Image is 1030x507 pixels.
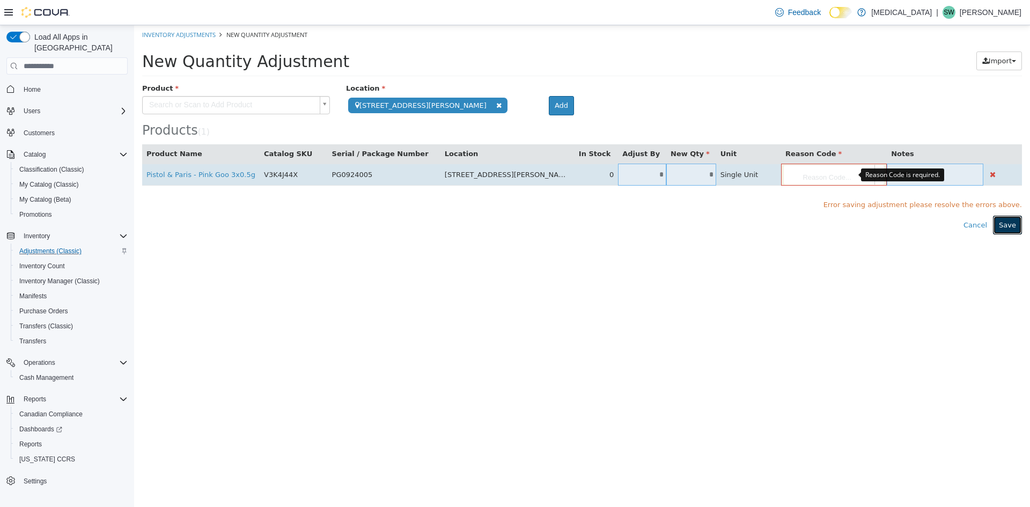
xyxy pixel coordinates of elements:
button: Catalog [2,147,132,162]
span: Customers [19,126,128,139]
button: Settings [2,473,132,489]
span: Feedback [788,7,821,18]
span: Catalog [19,148,128,161]
p: [MEDICAL_DATA] [871,6,932,19]
span: Manifests [15,290,128,303]
span: Reports [15,438,128,451]
span: Settings [19,474,128,488]
button: Promotions [11,207,132,222]
span: Operations [19,356,128,369]
button: Inventory [19,230,54,243]
td: V3K4J44X [126,138,194,160]
span: Washington CCRS [15,453,128,466]
span: Adjustments (Classic) [15,245,128,258]
span: Inventory Count [19,262,65,270]
span: Users [24,107,40,115]
span: Classification (Classic) [15,163,128,176]
span: Purchase Orders [15,305,128,318]
div: Reason Code is required. [727,143,810,156]
a: Reports [15,438,46,451]
a: Home [19,83,45,96]
a: Inventory Manager (Classic) [15,275,104,288]
a: Transfers [15,335,50,348]
button: Import [842,26,888,46]
span: Inventory Manager (Classic) [15,275,128,288]
span: Home [24,85,41,94]
button: Reports [11,437,132,452]
span: Cash Management [19,373,73,382]
span: Search or Scan to Add Product [9,71,181,89]
button: Save [859,190,888,210]
span: Load All Apps in [GEOGRAPHIC_DATA] [30,32,128,53]
a: Adjustments (Classic) [15,245,86,258]
a: Customers [19,127,59,139]
a: Promotions [15,208,56,221]
span: Product [8,59,45,67]
button: Cash Management [11,370,132,385]
span: Canadian Compliance [15,408,128,421]
span: My Catalog (Classic) [19,180,79,189]
a: My Catalog (Beta) [15,193,76,206]
span: Inventory [19,230,128,243]
button: [US_STATE] CCRS [11,452,132,467]
span: New Qty [536,124,576,133]
button: Customers [2,125,132,141]
a: Settings [19,475,51,488]
button: Serial / Package Number [198,123,297,134]
button: Add [415,71,440,90]
small: ( ) [64,102,76,112]
span: Adjustments (Classic) [19,247,82,255]
a: Canadian Compliance [15,408,87,421]
p: [PERSON_NAME] [960,6,1021,19]
button: Transfers (Classic) [11,319,132,334]
span: Reports [24,395,46,403]
span: New Quantity Adjustment [8,27,215,46]
span: Users [19,105,128,117]
button: Location [311,123,346,134]
span: My Catalog (Beta) [15,193,128,206]
span: Home [19,82,128,95]
button: Delete Product [854,143,864,156]
span: [STREET_ADDRESS][PERSON_NAME] [311,145,438,153]
span: Inventory [24,232,50,240]
span: Manifests [19,292,47,300]
a: Inventory Count [15,260,69,273]
a: My Catalog (Classic) [15,178,83,191]
button: Inventory Count [11,259,132,274]
td: PG0924005 [194,138,306,160]
a: Search or Scan to Add Product [8,71,196,89]
button: Operations [19,356,60,369]
button: Canadian Compliance [11,407,132,422]
span: My Catalog (Beta) [19,195,71,204]
a: Pistol & Paris - Pink Goo 3x0.5g [12,145,121,153]
td: 0 [440,138,484,160]
span: Inventory Manager (Classic) [19,277,100,285]
span: Transfers (Classic) [15,320,128,333]
a: Manifests [15,290,51,303]
span: Reports [19,393,128,406]
span: [US_STATE] CCRS [19,455,75,464]
a: Transfers (Classic) [15,320,77,333]
a: Dashboards [15,423,67,436]
span: Dashboards [15,423,128,436]
button: Reports [19,393,50,406]
a: Cash Management [15,371,78,384]
button: Classification (Classic) [11,162,132,177]
button: Manifests [11,289,132,304]
button: Cancel [823,190,859,210]
a: Reason Code... [650,139,750,160]
span: Transfers (Classic) [19,322,73,330]
span: Settings [24,477,47,486]
span: Catalog [24,150,46,159]
span: Location [212,59,251,67]
button: Home [2,81,132,97]
span: Inventory Count [15,260,128,273]
span: Reason Code... [650,139,736,161]
a: Classification (Classic) [15,163,89,176]
img: Cova [21,7,70,18]
button: My Catalog (Classic) [11,177,132,192]
a: Purchase Orders [15,305,72,318]
button: Inventory Manager (Classic) [11,274,132,289]
span: My Catalog (Classic) [15,178,128,191]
